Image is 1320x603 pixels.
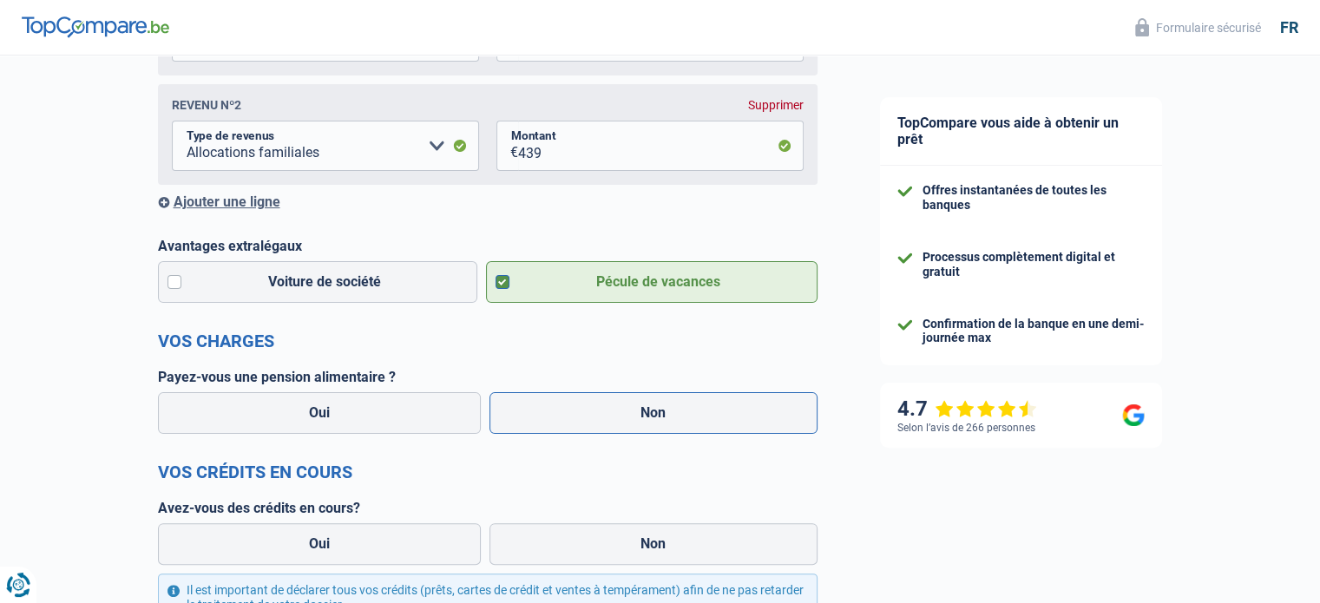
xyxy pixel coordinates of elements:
[923,183,1145,213] div: Offres instantanées de toutes les banques
[486,261,818,303] label: Pécule de vacances
[897,397,1037,422] div: 4.7
[1280,18,1298,37] div: fr
[158,369,818,385] label: Payez-vous une pension alimentaire ?
[748,98,804,112] div: Supprimer
[22,16,169,37] img: TopCompare Logo
[880,97,1162,166] div: TopCompare vous aide à obtenir un prêt
[158,261,478,303] label: Voiture de société
[158,331,818,351] h2: Vos charges
[489,523,818,565] label: Non
[158,193,818,210] div: Ajouter une ligne
[172,98,241,112] div: Revenu nº2
[496,121,518,171] span: €
[923,250,1145,279] div: Processus complètement digital et gratuit
[897,422,1035,434] div: Selon l’avis de 266 personnes
[923,317,1145,346] div: Confirmation de la banque en une demi-journée max
[158,523,482,565] label: Oui
[489,392,818,434] label: Non
[1125,13,1271,42] button: Formulaire sécurisé
[158,392,482,434] label: Oui
[158,462,818,482] h2: Vos crédits en cours
[158,238,818,254] label: Avantages extralégaux
[158,500,818,516] label: Avez-vous des crédits en cours?
[4,225,5,226] img: Advertisement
